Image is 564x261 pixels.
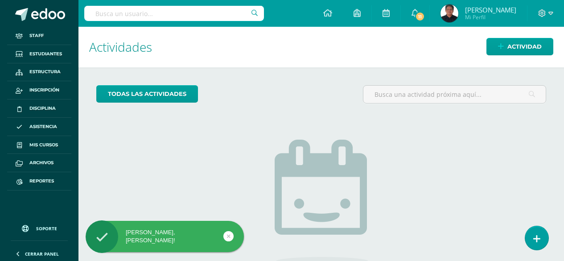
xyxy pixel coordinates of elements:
span: Estudiantes [29,50,62,58]
a: Estudiantes [7,45,71,63]
a: Asistencia [7,118,71,136]
a: todas las Actividades [96,85,198,103]
a: Estructura [7,63,71,82]
span: 11 [415,12,425,21]
span: Asistencia [29,123,57,130]
span: [PERSON_NAME] [465,5,516,14]
span: Disciplina [29,105,56,112]
img: dfb2445352bbaa30de7fa1c39f03f7f6.png [440,4,458,22]
span: Archivos [29,159,54,166]
a: Reportes [7,172,71,191]
a: Actividad [486,38,553,55]
span: Inscripción [29,87,59,94]
a: Archivos [7,154,71,172]
input: Busca un usuario... [84,6,264,21]
a: Mis cursos [7,136,71,154]
h1: Actividades [89,27,553,67]
a: Disciplina [7,99,71,118]
span: Reportes [29,178,54,185]
span: Cerrar panel [25,251,59,257]
span: Soporte [36,225,57,232]
span: Mi Perfil [465,13,516,21]
a: Staff [7,27,71,45]
span: Estructura [29,68,61,75]
input: Busca una actividad próxima aquí... [363,86,546,103]
span: Mis cursos [29,141,58,149]
a: Inscripción [7,81,71,99]
span: Staff [29,32,44,39]
div: [PERSON_NAME], [PERSON_NAME]! [86,228,244,244]
a: Soporte [11,216,68,238]
span: Actividad [507,38,542,55]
